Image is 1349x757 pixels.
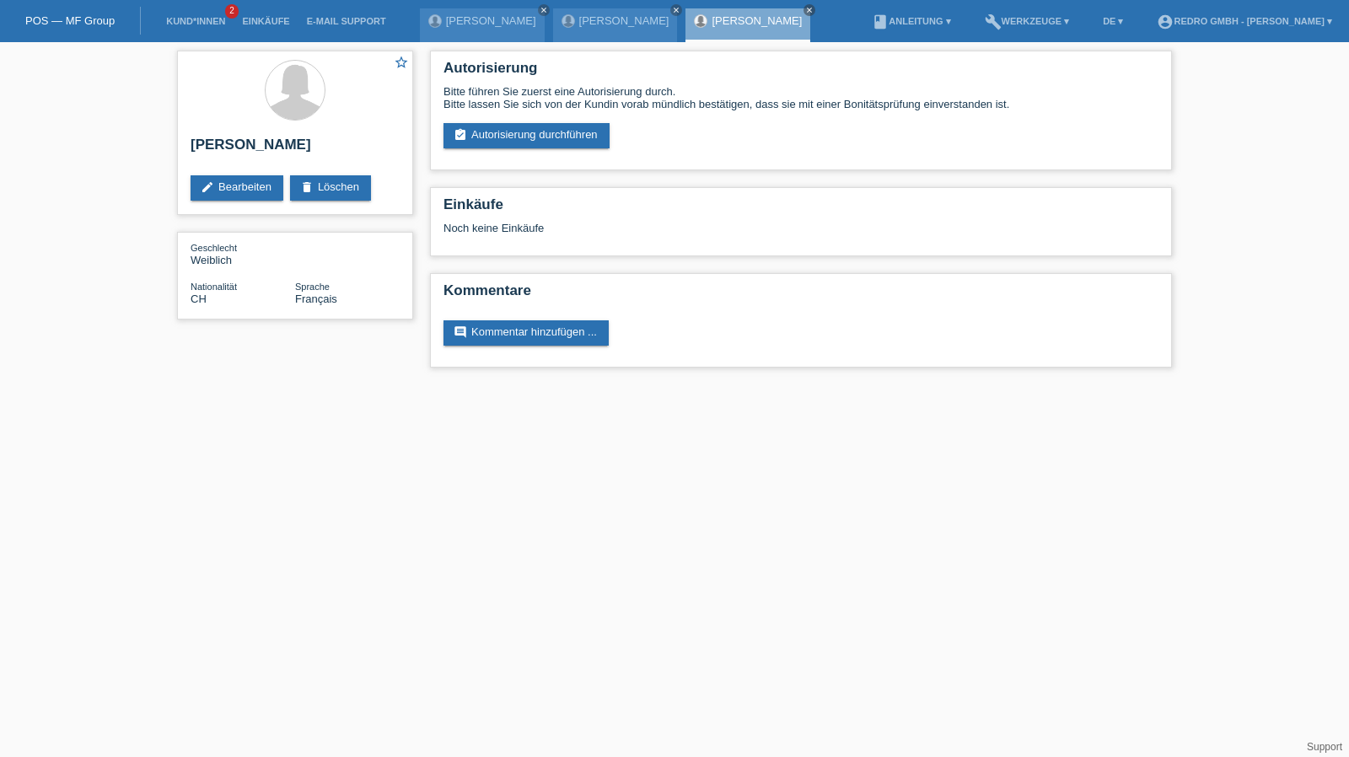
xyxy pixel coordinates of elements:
[25,14,115,27] a: POS — MF Group
[443,85,1158,110] div: Bitte führen Sie zuerst eine Autorisierung durch. Bitte lassen Sie sich von der Kundin vorab münd...
[863,16,959,26] a: bookAnleitung ▾
[805,6,814,14] i: close
[234,16,298,26] a: Einkäufe
[672,6,680,14] i: close
[191,243,237,253] span: Geschlecht
[670,4,682,16] a: close
[538,4,550,16] a: close
[446,14,536,27] a: [PERSON_NAME]
[295,282,330,292] span: Sprache
[712,14,802,27] a: [PERSON_NAME]
[394,55,409,70] i: star_border
[985,13,1002,30] i: build
[1307,741,1342,753] a: Support
[191,175,283,201] a: editBearbeiten
[540,6,548,14] i: close
[394,55,409,72] a: star_border
[976,16,1078,26] a: buildWerkzeuge ▾
[295,293,337,305] span: Français
[872,13,889,30] i: book
[1094,16,1131,26] a: DE ▾
[454,325,467,339] i: comment
[443,196,1158,222] h2: Einkäufe
[191,293,207,305] span: Schweiz
[191,282,237,292] span: Nationalität
[225,4,239,19] span: 2
[191,241,295,266] div: Weiblich
[443,282,1158,308] h2: Kommentare
[443,60,1158,85] h2: Autorisierung
[1157,13,1174,30] i: account_circle
[298,16,395,26] a: E-Mail Support
[158,16,234,26] a: Kund*innen
[579,14,669,27] a: [PERSON_NAME]
[290,175,371,201] a: deleteLöschen
[454,128,467,142] i: assignment_turned_in
[191,137,400,162] h2: [PERSON_NAME]
[443,320,609,346] a: commentKommentar hinzufügen ...
[1148,16,1341,26] a: account_circleRedro GmbH - [PERSON_NAME] ▾
[201,180,214,194] i: edit
[300,180,314,194] i: delete
[443,123,610,148] a: assignment_turned_inAutorisierung durchführen
[803,4,815,16] a: close
[443,222,1158,247] div: Noch keine Einkäufe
